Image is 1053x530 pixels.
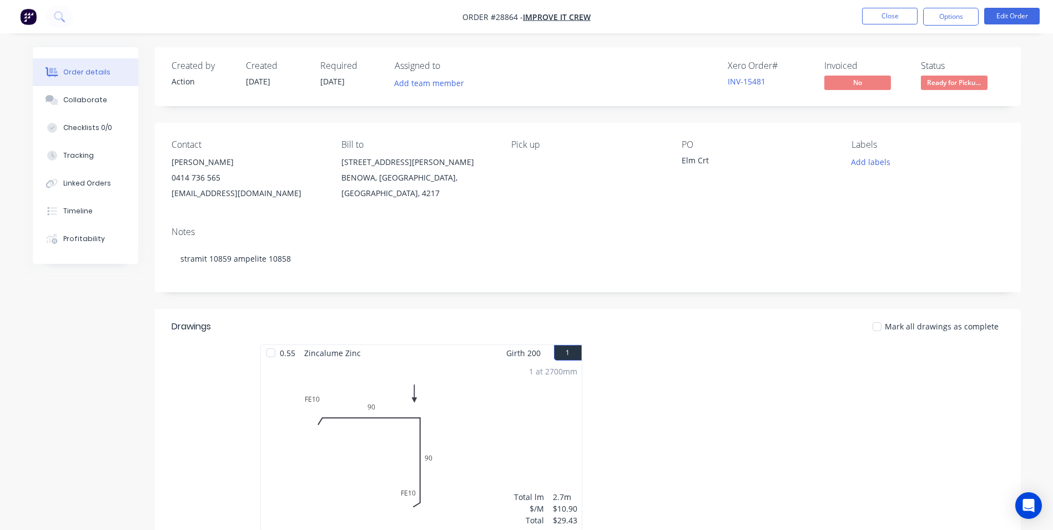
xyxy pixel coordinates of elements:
div: Required [320,61,381,71]
span: Order #28864 - [462,12,523,22]
button: Linked Orders [33,169,138,197]
div: Open Intercom Messenger [1015,492,1042,519]
div: Created by [172,61,233,71]
span: Girth 200 [506,345,541,361]
button: Close [862,8,918,24]
div: Notes [172,227,1004,237]
button: Tracking [33,142,138,169]
button: Add team member [395,76,470,91]
button: Add team member [388,76,470,91]
div: Pick up [511,139,663,150]
div: Assigned to [395,61,506,71]
div: Order details [63,67,110,77]
span: Ready for Picku... [921,76,987,89]
span: [DATE] [246,76,270,87]
div: Linked Orders [63,178,111,188]
div: Action [172,76,233,87]
div: [PERSON_NAME]0414 736 565[EMAIL_ADDRESS][DOMAIN_NAME] [172,154,324,201]
button: Ready for Picku... [921,76,987,92]
div: Elm Crt [682,154,820,170]
div: 0414 736 565 [172,170,324,186]
div: Bill to [341,139,493,150]
button: Order details [33,58,138,86]
div: Profitability [63,234,105,244]
div: [STREET_ADDRESS][PERSON_NAME] [341,154,493,170]
span: 0.55 [275,345,300,361]
div: [EMAIL_ADDRESS][DOMAIN_NAME] [172,186,324,201]
a: INV-15481 [728,76,765,87]
button: Collaborate [33,86,138,114]
div: 2.7m [553,491,577,503]
div: Status [921,61,1004,71]
div: stramit 10859 ampelite 10858 [172,242,1004,276]
div: $10.90 [553,503,577,514]
button: Timeline [33,197,138,225]
div: $/M [514,503,544,514]
button: Profitability [33,225,138,253]
div: Checklists 0/0 [63,123,112,133]
div: Contact [172,139,324,150]
div: Collaborate [63,95,107,105]
div: Xero Order # [728,61,811,71]
a: Improve it Crew [523,12,591,22]
div: Labels [852,139,1004,150]
div: BENOWA, [GEOGRAPHIC_DATA], [GEOGRAPHIC_DATA], 4217 [341,170,493,201]
div: $29.43 [553,514,577,526]
button: Add labels [845,154,896,169]
div: Tracking [63,151,94,161]
button: Checklists 0/0 [33,114,138,142]
div: Timeline [63,206,93,216]
div: 1 at 2700mm [529,366,577,377]
button: Edit Order [984,8,1040,24]
div: [PERSON_NAME] [172,154,324,170]
button: 1 [554,345,582,361]
div: Total lm [514,491,544,503]
div: PO [682,139,834,150]
div: Created [246,61,307,71]
span: [DATE] [320,76,345,87]
span: Mark all drawings as complete [885,321,999,332]
button: Options [923,8,979,26]
img: Factory [20,8,37,25]
div: Total [514,514,544,526]
span: Zincalume Zinc [300,345,365,361]
div: [STREET_ADDRESS][PERSON_NAME]BENOWA, [GEOGRAPHIC_DATA], [GEOGRAPHIC_DATA], 4217 [341,154,493,201]
div: Invoiced [824,61,908,71]
div: Drawings [172,320,211,333]
span: No [824,76,891,89]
